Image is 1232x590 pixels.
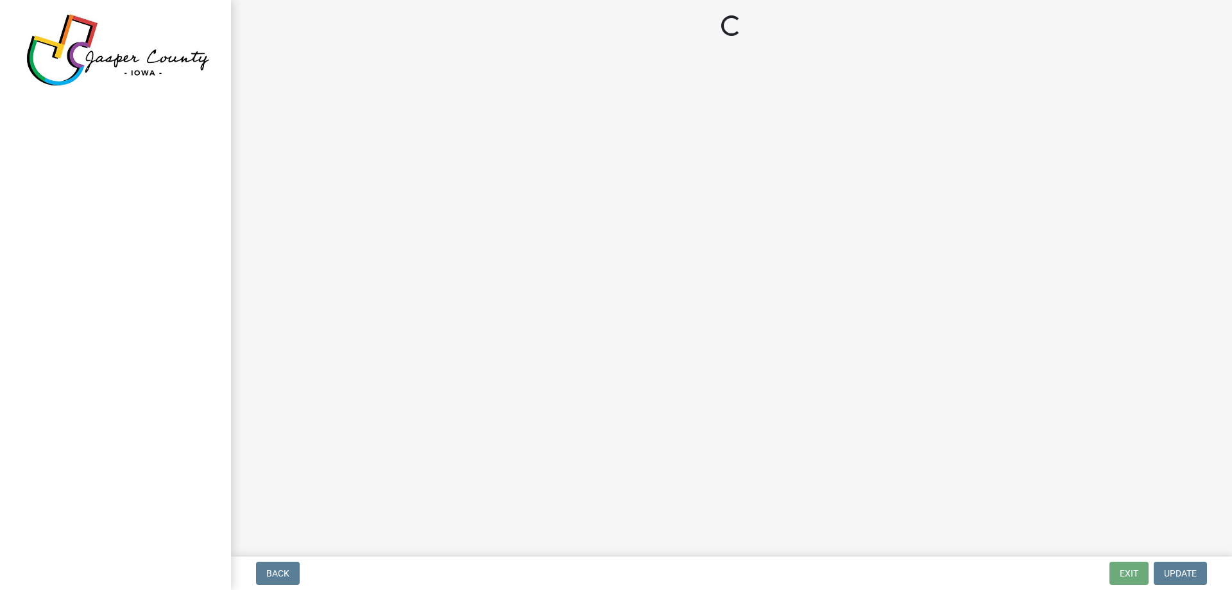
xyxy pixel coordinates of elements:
button: Back [256,562,300,585]
span: Update [1164,568,1197,578]
button: Exit [1109,562,1149,585]
button: Update [1154,562,1207,585]
img: Jasper County, Iowa [26,13,210,87]
span: Back [266,568,289,578]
